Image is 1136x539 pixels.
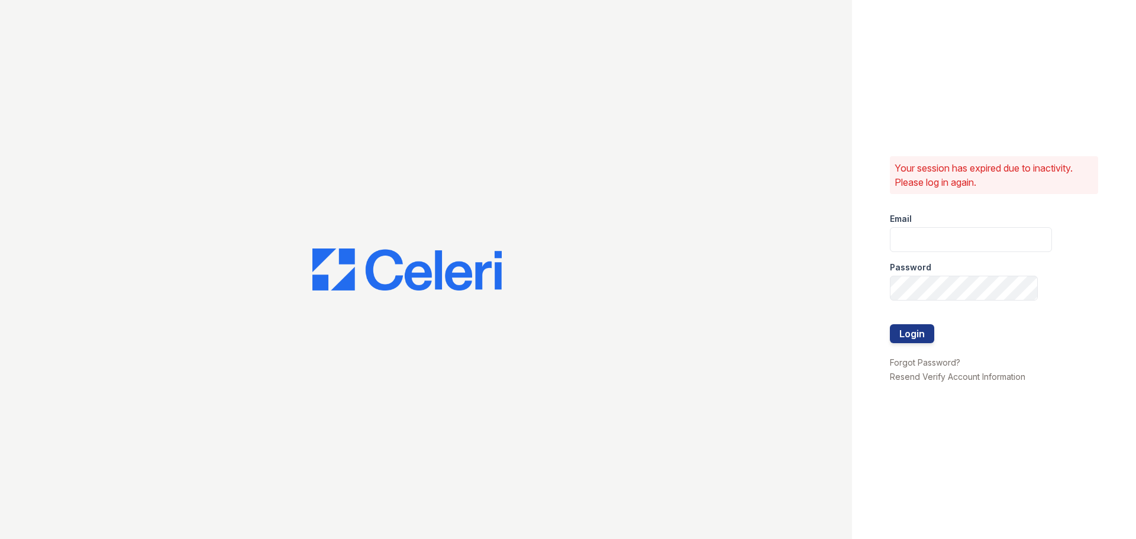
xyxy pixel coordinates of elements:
[890,357,960,367] a: Forgot Password?
[895,161,1093,189] p: Your session has expired due to inactivity. Please log in again.
[890,262,931,273] label: Password
[890,324,934,343] button: Login
[312,248,502,291] img: CE_Logo_Blue-a8612792a0a2168367f1c8372b55b34899dd931a85d93a1a3d3e32e68fde9ad4.png
[890,372,1025,382] a: Resend Verify Account Information
[890,213,912,225] label: Email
